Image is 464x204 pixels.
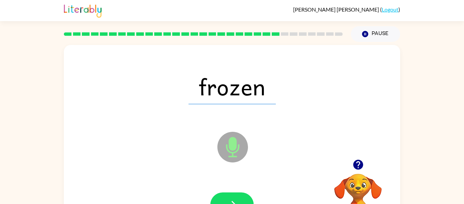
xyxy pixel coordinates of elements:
[293,6,400,13] div: ( )
[382,6,398,13] a: Logout
[293,6,380,13] span: [PERSON_NAME] [PERSON_NAME]
[189,69,276,104] span: frozen
[64,3,102,18] img: Literably
[351,26,400,42] button: Pause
